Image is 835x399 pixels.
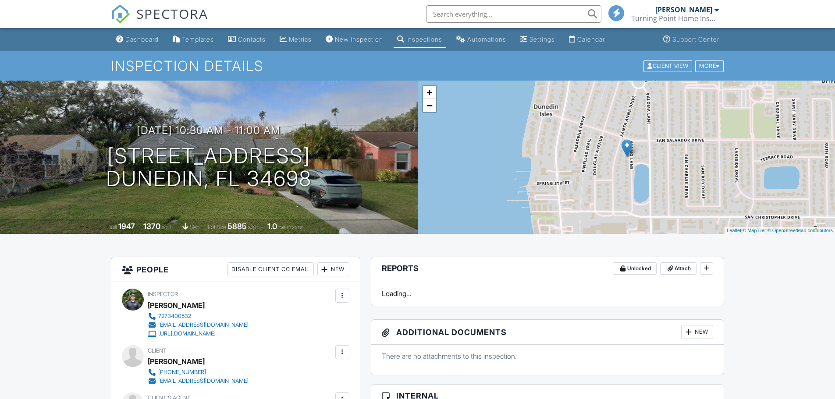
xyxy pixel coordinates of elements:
[148,377,249,385] a: [EMAIL_ADDRESS][DOMAIN_NAME]
[643,62,694,69] a: Client View
[111,12,208,30] a: SPECTORA
[162,224,174,230] span: sq. ft.
[577,35,605,43] div: Calendar
[426,5,601,23] input: Search everything...
[517,32,558,48] a: Settings
[113,32,162,48] a: Dashboard
[238,35,266,43] div: Contacts
[276,32,315,48] a: Metrics
[727,228,741,233] a: Leaflet
[660,32,723,48] a: Support Center
[423,99,436,112] a: Zoom out
[106,145,312,191] h1: [STREET_ADDRESS] Dunedin, FL 34698
[643,60,692,72] div: Client View
[158,378,249,385] div: [EMAIL_ADDRESS][DOMAIN_NAME]
[125,35,159,43] div: Dashboard
[267,222,277,231] div: 1.0
[158,313,191,320] div: 7273400532
[767,228,833,233] a: © OpenStreetMap contributors
[227,222,247,231] div: 5885
[743,228,766,233] a: © MapTiler
[158,330,216,337] div: [URL][DOMAIN_NAME]
[148,312,249,321] a: 7273400532
[423,86,436,99] a: Zoom in
[382,351,714,361] p: There are no attachments to this inspection.
[111,4,130,24] img: The Best Home Inspection Software - Spectora
[143,222,160,231] div: 1370
[107,224,117,230] span: Built
[672,35,719,43] div: Support Center
[158,369,206,376] div: [PHONE_NUMBER]
[148,329,249,338] a: [URL][DOMAIN_NAME]
[148,368,249,377] a: [PHONE_NUMBER]
[137,124,281,136] h3: [DATE] 10:30 am - 11:00 am
[289,35,312,43] div: Metrics
[190,224,199,230] span: slab
[148,291,178,297] span: Inspector
[278,224,303,230] span: bathrooms
[248,224,259,230] span: sq.ft.
[169,32,217,48] a: Templates
[136,4,208,23] span: SPECTORA
[681,325,713,339] div: New
[111,58,725,74] h1: Inspection Details
[148,299,205,312] div: [PERSON_NAME]
[322,32,387,48] a: New Inspection
[467,35,506,43] div: Automations
[695,60,724,72] div: More
[208,224,226,230] span: Lot Size
[158,321,249,328] div: [EMAIL_ADDRESS][DOMAIN_NAME]
[655,5,712,14] div: [PERSON_NAME]
[148,321,249,329] a: [EMAIL_ADDRESS][DOMAIN_NAME]
[227,262,314,276] div: Disable Client CC Email
[371,320,724,345] h3: Additional Documents
[224,32,269,48] a: Contacts
[529,35,555,43] div: Settings
[565,32,608,48] a: Calendar
[406,35,442,43] div: Inspections
[453,32,510,48] a: Automations (Basic)
[111,257,360,282] h3: People
[118,222,135,231] div: 1947
[725,227,835,234] div: |
[182,35,214,43] div: Templates
[335,35,383,43] div: New Inspection
[148,355,205,368] div: [PERSON_NAME]
[394,32,446,48] a: Inspections
[631,14,719,23] div: Turning Point Home Inspections
[148,347,167,354] span: Client
[317,262,349,276] div: New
